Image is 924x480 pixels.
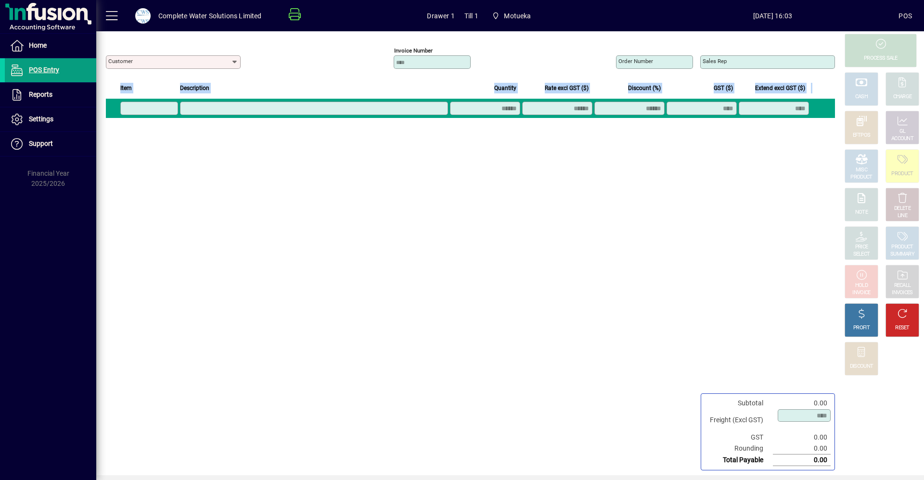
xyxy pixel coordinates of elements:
[5,34,96,58] a: Home
[120,83,132,93] span: Item
[158,8,262,24] div: Complete Water Solutions Limited
[898,212,907,220] div: LINE
[894,282,911,289] div: RECALL
[705,432,773,443] td: GST
[464,8,478,24] span: Till 1
[180,83,209,93] span: Description
[855,209,868,216] div: NOTE
[618,58,653,65] mat-label: Order number
[895,324,910,332] div: RESET
[773,398,831,409] td: 0.00
[894,205,911,212] div: DELETE
[5,132,96,156] a: Support
[494,83,516,93] span: Quantity
[29,41,47,49] span: Home
[773,454,831,466] td: 0.00
[892,289,912,297] div: INVOICES
[29,66,59,74] span: POS Entry
[703,58,727,65] mat-label: Sales rep
[646,8,898,24] span: [DATE] 16:03
[852,289,870,297] div: INVOICE
[5,83,96,107] a: Reports
[394,47,433,54] mat-label: Invoice number
[705,409,773,432] td: Freight (Excl GST)
[899,128,906,135] div: GL
[864,55,898,62] div: PROCESS SALE
[29,115,53,123] span: Settings
[545,83,589,93] span: Rate excl GST ($)
[128,7,158,25] button: Profile
[773,443,831,454] td: 0.00
[488,7,535,25] span: Motueka
[853,132,871,139] div: EFTPOS
[5,107,96,131] a: Settings
[855,282,868,289] div: HOLD
[705,443,773,454] td: Rounding
[893,93,912,101] div: CHARGE
[29,91,52,98] span: Reports
[29,140,53,147] span: Support
[705,398,773,409] td: Subtotal
[855,93,868,101] div: CASH
[755,83,805,93] span: Extend excl GST ($)
[898,8,912,24] div: POS
[628,83,661,93] span: Discount (%)
[856,167,867,174] div: MISC
[427,8,454,24] span: Drawer 1
[504,8,531,24] span: Motueka
[773,432,831,443] td: 0.00
[850,174,872,181] div: PRODUCT
[891,170,913,178] div: PRODUCT
[891,244,913,251] div: PRODUCT
[850,363,873,370] div: DISCOUNT
[891,135,913,143] div: ACCOUNT
[853,251,870,258] div: SELECT
[705,454,773,466] td: Total Payable
[890,251,914,258] div: SUMMARY
[108,58,133,65] mat-label: Customer
[855,244,868,251] div: PRICE
[853,324,870,332] div: PROFIT
[714,83,733,93] span: GST ($)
